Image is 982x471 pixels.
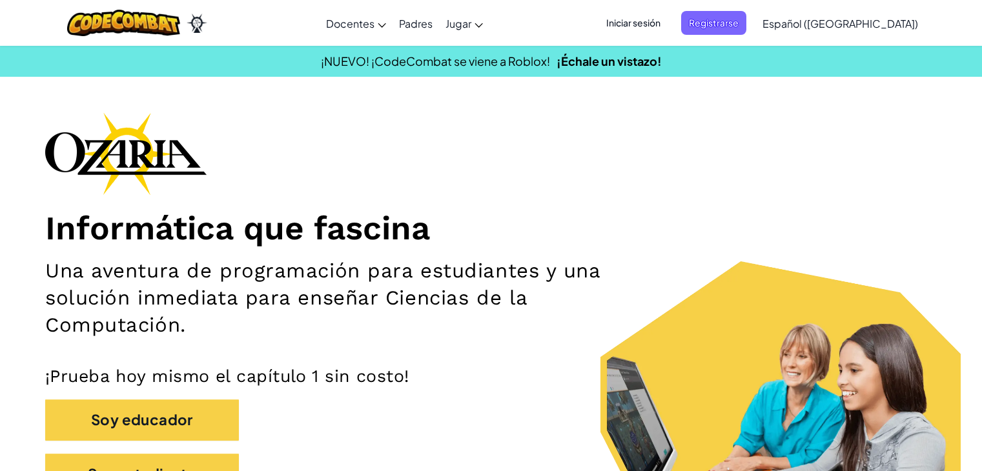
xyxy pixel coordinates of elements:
span: Jugar [445,17,471,30]
span: Docentes [326,17,374,30]
h1: Informática que fascina [45,208,937,248]
img: CodeCombat logo [67,10,180,36]
p: ¡Prueba hoy mismo el capítulo 1 sin costo! [45,365,937,386]
a: Padres [393,6,439,41]
img: Ozaria [187,14,207,33]
a: ¡Échale un vistazo! [557,54,662,68]
span: Español ([GEOGRAPHIC_DATA]) [762,17,918,30]
a: Docentes [320,6,393,41]
button: Registrarse [681,11,746,35]
span: ¡NUEVO! ¡CodeCombat se viene a Roblox! [321,54,550,68]
h2: Una aventura de programación para estudiantes y una solución inmediata para enseñar Ciencias de l... [45,257,642,339]
button: Iniciar sesión [598,11,668,35]
a: Jugar [439,6,489,41]
button: Soy educador [45,399,239,440]
img: Ozaria branding logo [45,112,207,195]
a: Español ([GEOGRAPHIC_DATA]) [756,6,925,41]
